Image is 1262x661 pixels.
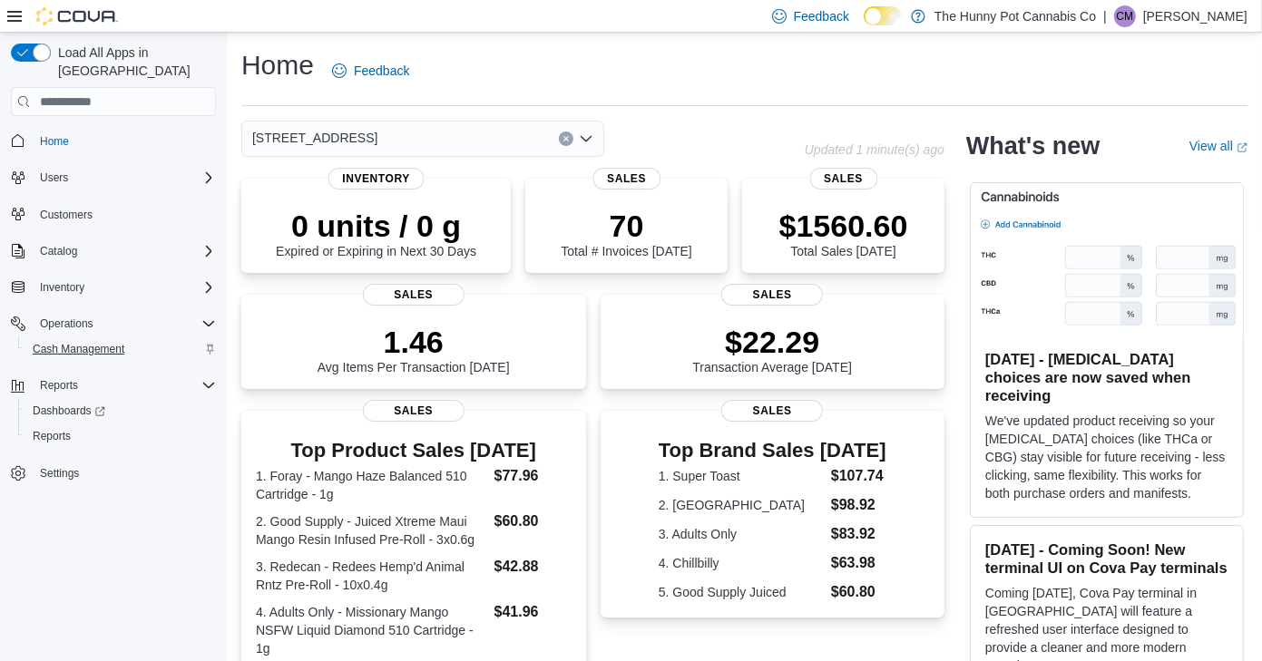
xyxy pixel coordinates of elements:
[25,400,113,422] a: Dashboards
[831,552,886,574] dd: $63.98
[363,284,465,306] span: Sales
[794,7,849,25] span: Feedback
[659,496,824,514] dt: 2. [GEOGRAPHIC_DATA]
[659,467,824,485] dt: 1. Super Toast
[40,378,78,393] span: Reports
[4,311,223,336] button: Operations
[33,342,124,356] span: Cash Management
[256,512,487,549] dt: 2. Good Supply - Juiced Xtreme Maui Mango Resin Infused Pre-Roll - 3x0.6g
[33,277,92,298] button: Inventory
[33,277,216,298] span: Inventory
[25,338,216,360] span: Cash Management
[33,203,216,226] span: Customers
[1143,5,1247,27] p: [PERSON_NAME]
[33,462,216,484] span: Settings
[659,583,824,601] dt: 5. Good Supply Juiced
[805,142,944,157] p: Updated 1 minute(s) ago
[934,5,1096,27] p: The Hunny Pot Cannabis Co
[1189,139,1247,153] a: View allExternal link
[494,510,572,532] dd: $60.80
[256,467,487,503] dt: 1. Foray - Mango Haze Balanced 510 Cartridge - 1g
[33,167,75,189] button: Users
[579,131,593,146] button: Open list of options
[659,525,824,543] dt: 3. Adults Only
[252,127,377,149] span: [STREET_ADDRESS]
[559,131,573,146] button: Clear input
[659,554,824,572] dt: 4. Chillbilly
[363,400,465,422] span: Sales
[831,494,886,516] dd: $98.92
[33,429,71,443] span: Reports
[33,313,101,335] button: Operations
[256,440,572,462] h3: Top Product Sales [DATE]
[864,6,902,25] input: Dark Mode
[4,275,223,300] button: Inventory
[40,208,93,222] span: Customers
[1114,5,1136,27] div: Corrin Marier
[40,466,79,481] span: Settings
[276,208,476,244] p: 0 units / 0 g
[318,324,510,374] div: Avg Items Per Transaction [DATE]
[18,336,223,362] button: Cash Management
[809,168,877,190] span: Sales
[1117,5,1134,27] span: CM
[4,238,223,264] button: Catalog
[18,398,223,423] a: Dashboards
[33,129,216,151] span: Home
[494,556,572,578] dd: $42.88
[4,165,223,190] button: Users
[40,134,69,149] span: Home
[40,244,77,258] span: Catalog
[985,540,1228,577] h3: [DATE] - Coming Soon! New terminal UI on Cova Pay terminals
[33,462,86,484] a: Settings
[36,7,118,25] img: Cova
[592,168,660,190] span: Sales
[354,62,409,80] span: Feedback
[692,324,852,360] p: $22.29
[561,208,691,258] div: Total # Invoices [DATE]
[4,127,223,153] button: Home
[659,440,886,462] h3: Top Brand Sales [DATE]
[241,47,314,83] h1: Home
[33,204,100,226] a: Customers
[33,167,216,189] span: Users
[33,240,216,262] span: Catalog
[721,284,823,306] span: Sales
[40,316,93,331] span: Operations
[721,400,823,422] span: Sales
[276,208,476,258] div: Expired or Expiring in Next 30 Days
[33,374,216,396] span: Reports
[33,240,84,262] button: Catalog
[4,373,223,398] button: Reports
[1103,5,1107,27] p: |
[25,425,78,447] a: Reports
[4,460,223,486] button: Settings
[40,280,84,295] span: Inventory
[779,208,908,258] div: Total Sales [DATE]
[985,350,1228,404] h3: [DATE] - [MEDICAL_DATA] choices are now saved when receiving
[831,523,886,545] dd: $83.92
[966,131,1100,160] h2: What's new
[33,131,76,152] a: Home
[1237,142,1247,153] svg: External link
[256,603,487,657] dt: 4. Adults Only - Missionary Mango NSFW Liquid Diamond 510 Cartridge - 1g
[25,338,132,360] a: Cash Management
[692,324,852,374] div: Transaction Average [DATE]
[325,53,416,89] a: Feedback
[779,208,908,244] p: $1560.60
[318,324,510,360] p: 1.46
[33,313,216,335] span: Operations
[256,558,487,594] dt: 3. Redecan - Redees Hemp'd Animal Rntz Pre-Roll - 10x0.4g
[985,412,1228,502] p: We've updated product receiving so your [MEDICAL_DATA] choices (like THCa or CBG) stay visible fo...
[831,581,886,603] dd: $60.80
[18,423,223,449] button: Reports
[25,400,216,422] span: Dashboards
[328,168,425,190] span: Inventory
[864,25,865,26] span: Dark Mode
[561,208,691,244] p: 70
[40,170,68,185] span: Users
[51,44,216,80] span: Load All Apps in [GEOGRAPHIC_DATA]
[494,465,572,487] dd: $77.96
[494,601,572,623] dd: $41.96
[11,120,216,533] nav: Complex example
